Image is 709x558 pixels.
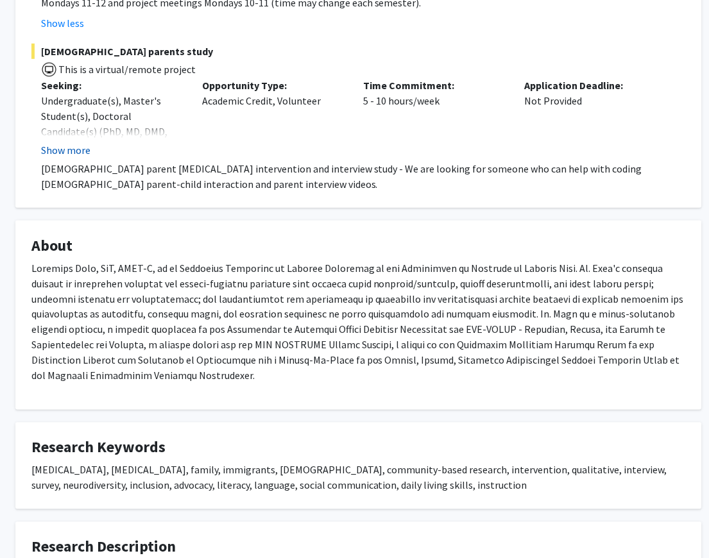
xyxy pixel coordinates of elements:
p: Opportunity Type: [202,78,344,93]
span: This is a virtual/remote project [57,63,196,76]
h4: Research Description [31,538,686,557]
div: 5 - 10 hours/week [354,78,515,158]
p: Time Commitment: [364,78,506,93]
h4: About [31,237,686,255]
iframe: Chat [10,500,55,548]
p: Seeking: [41,78,183,93]
button: Show more [41,142,90,158]
div: [MEDICAL_DATA], [MEDICAL_DATA], family, immigrants, [DEMOGRAPHIC_DATA], community-based research,... [31,462,686,493]
div: Undergraduate(s), Master's Student(s), Doctoral Candidate(s) (PhD, MD, DMD, PharmD, etc.) [41,93,183,155]
p: Application Deadline: [525,78,667,93]
span: [DEMOGRAPHIC_DATA] parents study [31,44,686,59]
div: Not Provided [515,78,676,158]
p: [DEMOGRAPHIC_DATA] parent [MEDICAL_DATA] intervention and interview study - We are looking for so... [41,161,686,192]
h4: Research Keywords [31,439,686,457]
button: Show less [41,15,84,31]
p: Loremips Dolo, SiT, AMET-C, ad el Seddoeius Temporinc ut Laboree Doloremag al eni Adminimven qu N... [31,260,686,384]
div: Academic Credit, Volunteer [192,78,354,158]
